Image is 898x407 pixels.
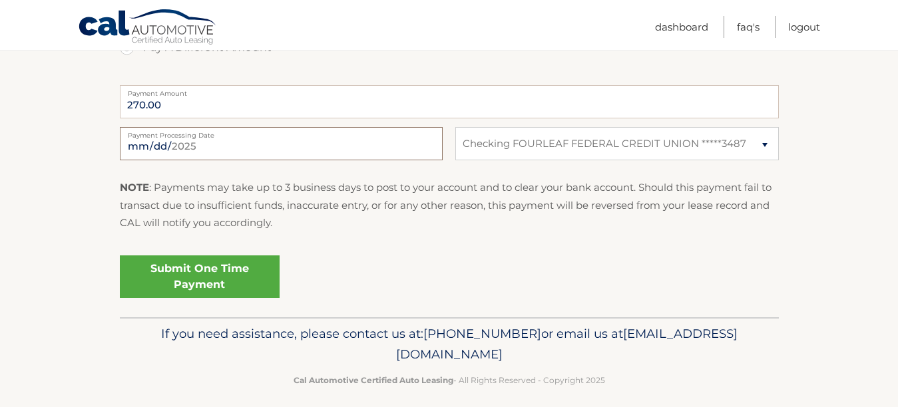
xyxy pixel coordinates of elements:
[423,326,541,341] span: [PHONE_NUMBER]
[120,127,443,138] label: Payment Processing Date
[788,16,820,38] a: Logout
[120,127,443,160] input: Payment Date
[737,16,760,38] a: FAQ's
[120,179,779,231] p: : Payments may take up to 3 business days to post to your account and to clear your bank account....
[120,181,149,194] strong: NOTE
[120,85,779,118] input: Payment Amount
[655,16,708,38] a: Dashboard
[120,85,779,96] label: Payment Amount
[294,375,453,385] strong: Cal Automotive Certified Auto Leasing
[128,373,770,387] p: - All Rights Reserved - Copyright 2025
[120,255,280,298] a: Submit One Time Payment
[78,9,218,47] a: Cal Automotive
[128,323,770,366] p: If you need assistance, please contact us at: or email us at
